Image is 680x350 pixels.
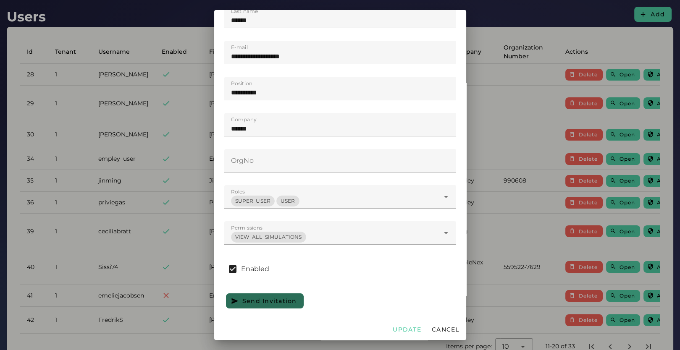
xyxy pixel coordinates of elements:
[389,322,425,337] button: Update
[235,197,271,205] div: SUPER_USER
[392,326,421,333] span: Update
[431,326,459,333] span: Cancel
[241,257,270,281] label: Enabled
[281,197,295,205] div: USER
[428,322,463,337] button: Cancel
[235,233,302,241] div: VIEW_ALL_SIMULATIONS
